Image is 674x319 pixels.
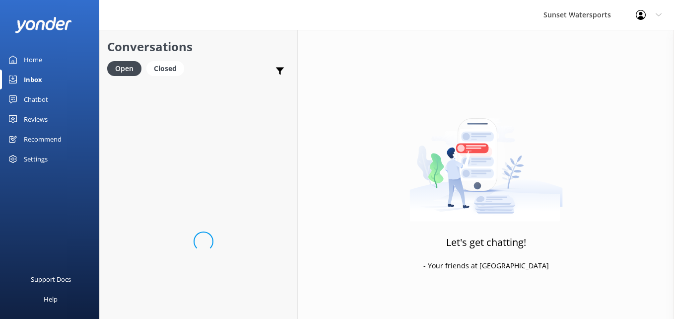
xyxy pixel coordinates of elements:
img: yonder-white-logo.png [15,17,72,33]
h3: Let's get chatting! [446,235,526,250]
a: Open [107,63,146,74]
a: Closed [146,63,189,74]
div: Recommend [24,129,62,149]
div: Chatbot [24,89,48,109]
div: Closed [146,61,184,76]
div: Inbox [24,70,42,89]
div: Support Docs [31,269,71,289]
div: Help [44,289,58,309]
div: Reviews [24,109,48,129]
div: Home [24,50,42,70]
img: artwork of a man stealing a conversation from at giant smartphone [409,97,563,222]
p: - Your friends at [GEOGRAPHIC_DATA] [423,260,549,271]
div: Open [107,61,141,76]
div: Settings [24,149,48,169]
h2: Conversations [107,37,290,56]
